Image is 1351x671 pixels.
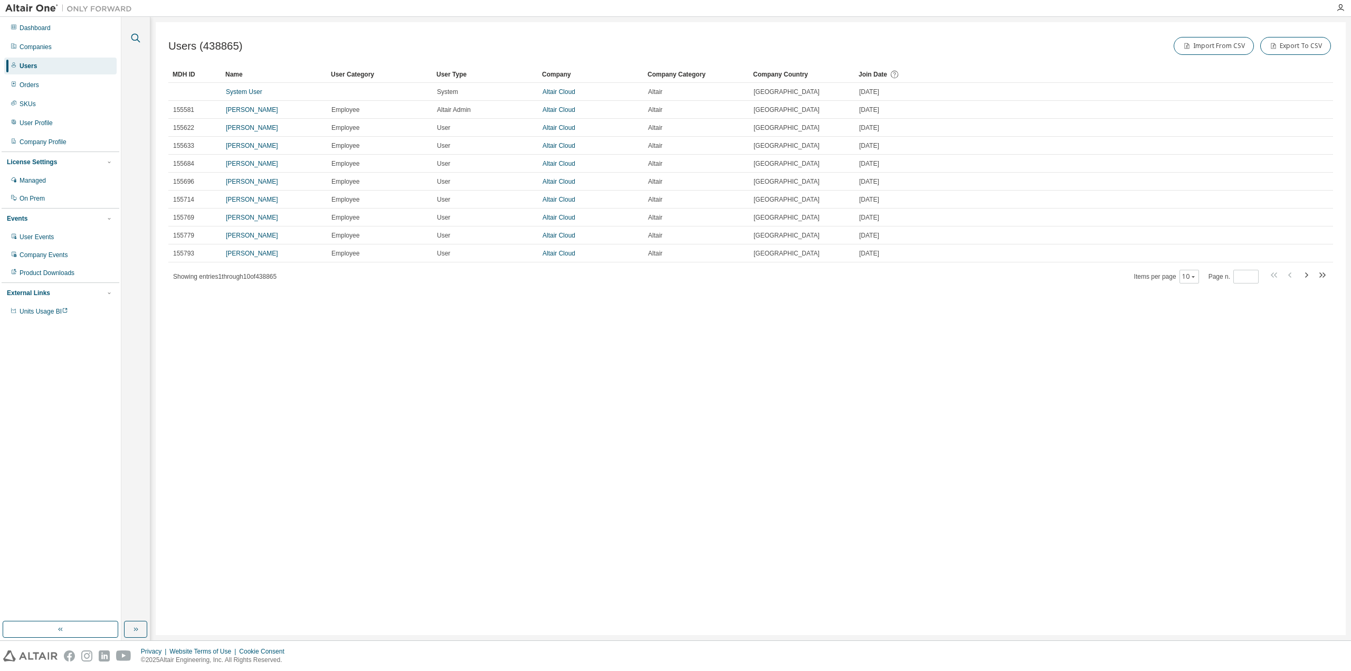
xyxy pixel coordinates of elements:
[20,100,36,108] div: SKUs
[754,141,820,150] span: [GEOGRAPHIC_DATA]
[173,106,194,114] span: 155581
[437,106,471,114] span: Altair Admin
[859,195,879,204] span: [DATE]
[20,269,74,277] div: Product Downloads
[331,249,359,258] span: Employee
[141,647,169,656] div: Privacy
[20,194,45,203] div: On Prem
[226,160,278,167] a: [PERSON_NAME]
[20,138,66,146] div: Company Profile
[437,249,450,258] span: User
[20,81,39,89] div: Orders
[437,124,450,132] span: User
[141,656,291,665] p: © 2025 Altair Engineering, Inc. All Rights Reserved.
[648,159,662,168] span: Altair
[648,231,662,240] span: Altair
[543,106,575,114] a: Altair Cloud
[20,119,53,127] div: User Profile
[543,88,575,96] a: Altair Cloud
[226,214,278,221] a: [PERSON_NAME]
[20,43,52,51] div: Companies
[173,213,194,222] span: 155769
[331,177,359,186] span: Employee
[648,106,662,114] span: Altair
[648,66,745,83] div: Company Category
[1134,270,1199,283] span: Items per page
[859,71,887,78] span: Join Date
[20,308,68,315] span: Units Usage BI
[543,250,575,257] a: Altair Cloud
[331,106,359,114] span: Employee
[81,650,92,661] img: instagram.svg
[226,106,278,114] a: [PERSON_NAME]
[173,124,194,132] span: 155622
[226,124,278,131] a: [PERSON_NAME]
[173,177,194,186] span: 155696
[64,650,75,661] img: facebook.svg
[859,177,879,186] span: [DATE]
[543,196,575,203] a: Altair Cloud
[99,650,110,661] img: linkedin.svg
[437,213,450,222] span: User
[7,289,50,297] div: External Links
[648,195,662,204] span: Altair
[437,231,450,240] span: User
[3,650,58,661] img: altair_logo.svg
[753,66,850,83] div: Company Country
[859,231,879,240] span: [DATE]
[1174,37,1254,55] button: Import From CSV
[20,62,37,70] div: Users
[226,196,278,203] a: [PERSON_NAME]
[173,141,194,150] span: 155633
[648,124,662,132] span: Altair
[331,213,359,222] span: Employee
[859,124,879,132] span: [DATE]
[437,177,450,186] span: User
[20,233,54,241] div: User Events
[7,158,57,166] div: License Settings
[543,232,575,239] a: Altair Cloud
[859,141,879,150] span: [DATE]
[543,178,575,185] a: Altair Cloud
[1182,272,1196,281] button: 10
[754,213,820,222] span: [GEOGRAPHIC_DATA]
[226,178,278,185] a: [PERSON_NAME]
[239,647,290,656] div: Cookie Consent
[173,195,194,204] span: 155714
[437,195,450,204] span: User
[226,250,278,257] a: [PERSON_NAME]
[225,66,322,83] div: Name
[226,142,278,149] a: [PERSON_NAME]
[169,647,239,656] div: Website Terms of Use
[226,232,278,239] a: [PERSON_NAME]
[331,124,359,132] span: Employee
[173,273,277,280] span: Showing entries 1 through 10 of 438865
[173,231,194,240] span: 155779
[754,124,820,132] span: [GEOGRAPHIC_DATA]
[331,195,359,204] span: Employee
[7,214,27,223] div: Events
[173,249,194,258] span: 155793
[331,159,359,168] span: Employee
[226,88,262,96] a: System User
[543,142,575,149] a: Altair Cloud
[648,177,662,186] span: Altair
[859,159,879,168] span: [DATE]
[890,70,899,79] svg: Date when the user was first added or directly signed up. If the user was deleted and later re-ad...
[648,249,662,258] span: Altair
[331,141,359,150] span: Employee
[20,251,68,259] div: Company Events
[437,88,458,96] span: System
[173,159,194,168] span: 155684
[542,66,639,83] div: Company
[648,88,662,96] span: Altair
[859,88,879,96] span: [DATE]
[859,213,879,222] span: [DATE]
[1260,37,1331,55] button: Export To CSV
[173,66,217,83] div: MDH ID
[648,141,662,150] span: Altair
[116,650,131,661] img: youtube.svg
[754,159,820,168] span: [GEOGRAPHIC_DATA]
[437,141,450,150] span: User
[754,177,820,186] span: [GEOGRAPHIC_DATA]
